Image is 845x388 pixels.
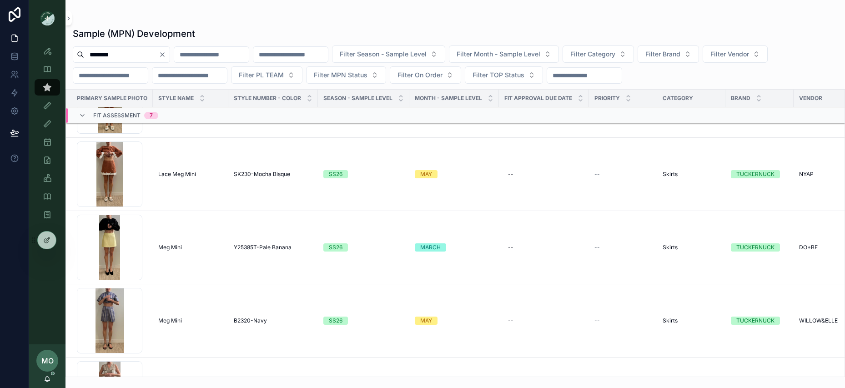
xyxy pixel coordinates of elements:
[594,317,652,324] a: --
[663,244,720,251] a: Skirts
[663,244,678,251] span: Skirts
[508,171,513,178] div: --
[150,112,153,119] div: 7
[234,317,267,324] span: B2320-Navy
[663,171,678,178] span: Skirts
[703,45,768,63] button: Select Button
[158,244,223,251] a: Meg Mini
[731,95,750,102] span: Brand
[508,244,513,251] div: --
[415,317,493,325] a: MAY
[323,95,392,102] span: Season - Sample Level
[159,51,170,58] button: Clear
[799,244,818,251] span: DO+BE
[415,95,482,102] span: MONTH - SAMPLE LEVEL
[158,171,223,178] a: Lace Meg Mini
[731,317,788,325] a: TUCKERNUCK
[40,11,55,25] img: App logo
[329,170,342,178] div: SS26
[93,112,141,119] span: Fit Assessment
[158,244,182,251] span: Meg Mini
[77,95,147,102] span: Primary Sample Photo
[504,167,583,181] a: --
[473,71,524,80] span: Filter TOP Status
[29,36,65,235] div: scrollable content
[323,170,404,178] a: SS26
[736,170,775,178] div: TUCKERNUCK
[457,50,540,59] span: Filter Month - Sample Level
[736,317,775,325] div: TUCKERNUCK
[390,66,461,84] button: Select Button
[234,171,290,178] span: SK230-Mocha Bisque
[663,317,678,324] span: Skirts
[332,45,445,63] button: Select Button
[239,71,284,80] span: Filter PL TEAM
[234,171,312,178] a: SK230-Mocha Bisque
[594,317,600,324] span: --
[158,171,196,178] span: Lace Meg Mini
[158,317,182,324] span: Meg Mini
[594,171,652,178] a: --
[563,45,634,63] button: Select Button
[231,66,302,84] button: Select Button
[736,243,775,252] div: TUCKERNUCK
[234,244,292,251] span: Y25385T-Pale Banana
[645,50,680,59] span: Filter Brand
[329,243,342,252] div: SS26
[663,171,720,178] a: Skirts
[234,95,301,102] span: Style Number - Color
[504,95,572,102] span: Fit Approval Due Date
[420,243,441,252] div: MARCH
[594,244,600,251] span: --
[415,170,493,178] a: MAY
[731,243,788,252] a: TUCKERNUCK
[594,171,600,178] span: --
[420,317,432,325] div: MAY
[397,71,443,80] span: Filter On Order
[594,244,652,251] a: --
[41,355,54,366] span: MO
[663,317,720,324] a: Skirts
[799,171,814,178] span: NYAP
[508,317,513,324] div: --
[663,95,693,102] span: Category
[420,170,432,178] div: MAY
[158,95,194,102] span: Style Name
[234,317,312,324] a: B2320-Navy
[799,317,838,324] span: WILLOW&ELLE
[329,317,342,325] div: SS26
[594,95,620,102] span: PRIORITY
[314,71,367,80] span: Filter MPN Status
[504,240,583,255] a: --
[306,66,386,84] button: Select Button
[340,50,427,59] span: Filter Season - Sample Level
[73,27,195,40] h1: Sample (MPN) Development
[234,244,312,251] a: Y25385T-Pale Banana
[731,170,788,178] a: TUCKERNUCK
[323,317,404,325] a: SS26
[449,45,559,63] button: Select Button
[158,317,223,324] a: Meg Mini
[799,95,822,102] span: Vendor
[638,45,699,63] button: Select Button
[415,243,493,252] a: MARCH
[504,313,583,328] a: --
[710,50,749,59] span: Filter Vendor
[323,243,404,252] a: SS26
[465,66,543,84] button: Select Button
[570,50,615,59] span: Filter Category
